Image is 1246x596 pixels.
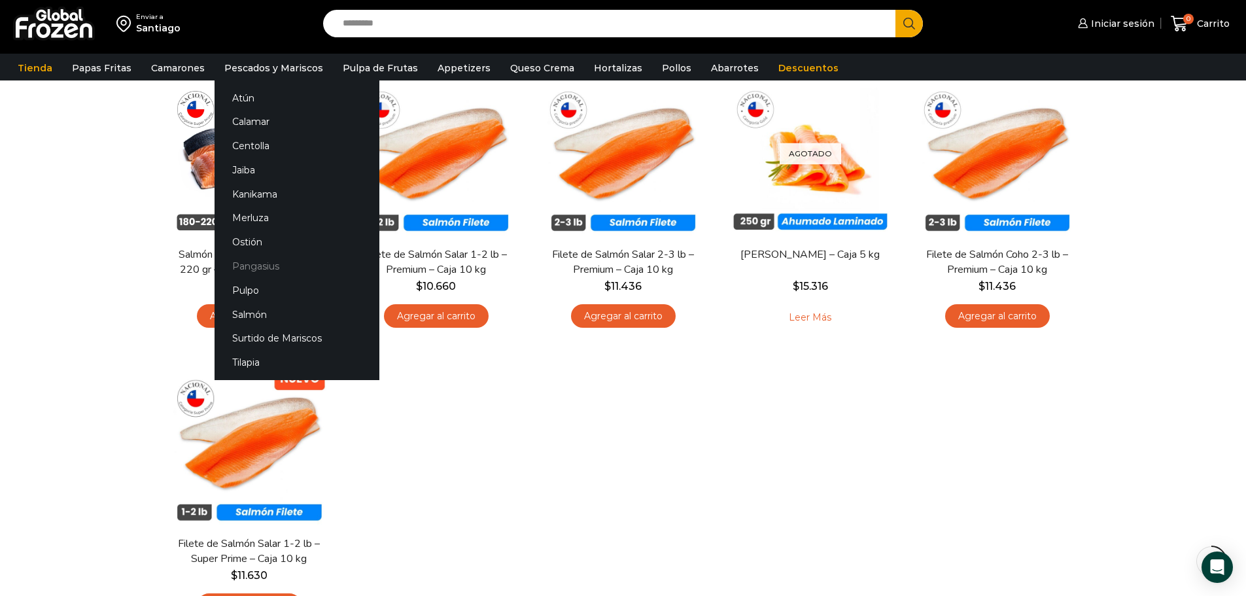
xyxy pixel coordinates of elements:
a: Jaiba [215,158,379,182]
a: Descuentos [772,56,845,80]
a: Surtido de Mariscos [215,326,379,351]
a: Agregar al carrito: “Filete de Salmón Coho 2-3 lb - Premium - Caja 10 kg” [945,304,1050,328]
a: Pescados y Mariscos [218,56,330,80]
a: Queso Crema [504,56,581,80]
a: Ostión [215,230,379,254]
span: Iniciar sesión [1088,17,1154,30]
a: [PERSON_NAME] – Caja 5 kg [735,247,885,262]
a: Kanikama [215,182,379,206]
a: Filete de Salmón Coho 2-3 lb – Premium – Caja 10 kg [922,247,1072,277]
a: 0 Carrito [1168,9,1233,39]
div: Enviar a [136,12,181,22]
a: Tienda [11,56,59,80]
span: $ [231,569,237,582]
div: Santiago [136,22,181,35]
p: Agotado [780,143,841,164]
bdi: 10.660 [416,280,456,292]
a: Salmón [215,302,379,326]
img: address-field-icon.svg [116,12,136,35]
a: Hortalizas [587,56,649,80]
a: Pulpa de Frutas [336,56,424,80]
a: Filete de Salmón Salar 1-2 lb – Super Prime – Caja 10 kg [173,536,324,567]
span: $ [978,280,985,292]
span: $ [416,280,423,292]
a: Atún [215,86,379,110]
a: Pangasius [215,254,379,279]
bdi: 15.316 [793,280,828,292]
a: Leé más sobre “Salmón Ahumado Laminado - Caja 5 kg” [769,304,852,332]
span: 0 [1183,14,1194,24]
a: Agregar al carrito: “Filete de Salmón Salar 1-2 lb – Premium - Caja 10 kg” [384,304,489,328]
a: Calamar [215,110,379,134]
bdi: 11.436 [604,280,642,292]
a: Filete de Salmón Salar 2-3 lb – Premium – Caja 10 kg [547,247,698,277]
a: Iniciar sesión [1075,10,1154,37]
a: Abarrotes [704,56,765,80]
bdi: 11.436 [978,280,1016,292]
a: Pulpo [215,278,379,302]
a: Filete de Salmón Salar 1-2 lb – Premium – Caja 10 kg [360,247,511,277]
a: Salmón en Porciones de 180 a 220 gr – Super Prime – Caja 5 kg [173,247,324,277]
a: Tilapia [215,351,379,375]
span: Carrito [1194,17,1230,30]
a: Merluza [215,206,379,230]
button: Search button [895,10,923,37]
bdi: 11.630 [231,569,268,582]
div: Open Intercom Messenger [1202,552,1233,583]
span: $ [793,280,799,292]
a: Appetizers [431,56,497,80]
a: Centolla [215,134,379,158]
a: Pollos [655,56,698,80]
a: Papas Fritas [65,56,138,80]
span: $ [604,280,611,292]
a: Agregar al carrito: “Filete de Salmón Salar 2-3 lb - Premium - Caja 10 kg” [571,304,676,328]
a: Agregar al carrito: “Salmón en Porciones de 180 a 220 gr - Super Prime - Caja 5 kg” [197,304,302,328]
a: Camarones [145,56,211,80]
